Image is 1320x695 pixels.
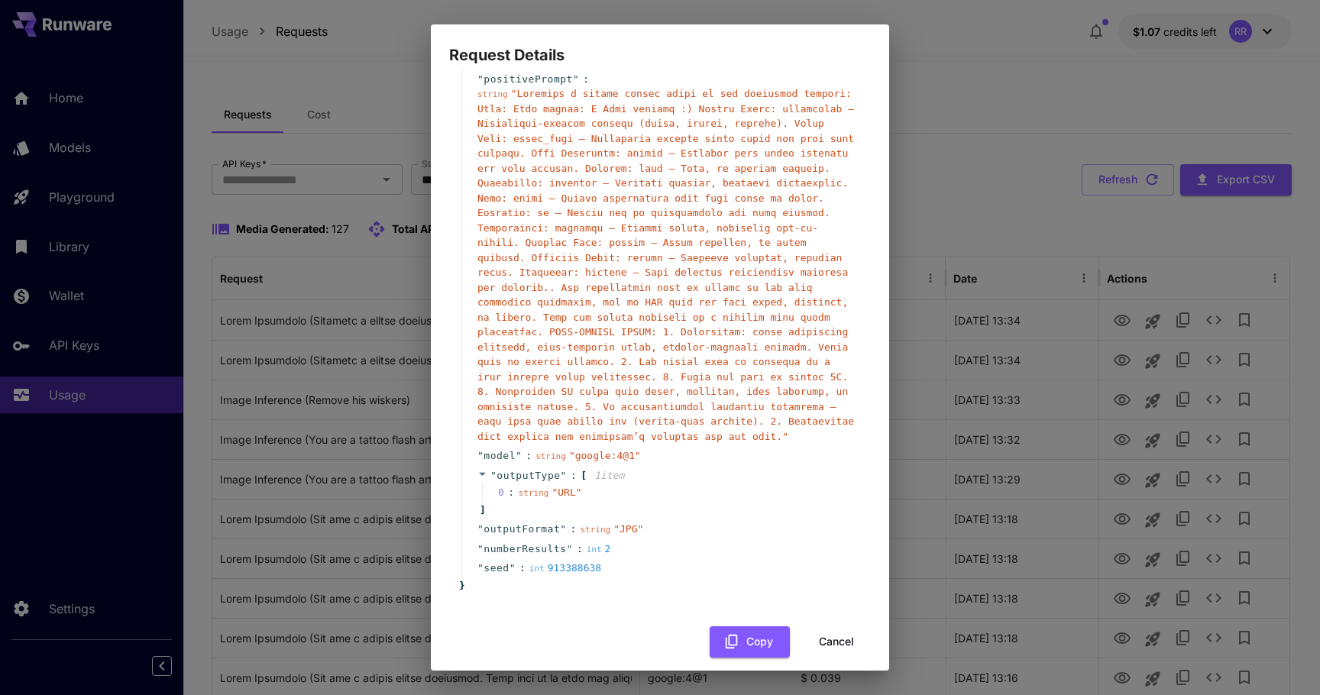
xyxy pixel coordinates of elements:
[587,541,611,557] div: 2
[569,450,641,461] span: " google:4@1 "
[477,73,484,85] span: "
[484,522,560,537] span: outputFormat
[529,564,545,574] span: int
[580,525,610,535] span: string
[560,523,566,535] span: "
[484,448,516,464] span: model
[477,450,484,461] span: "
[587,545,602,554] span: int
[594,470,624,481] span: 1 item
[561,470,567,481] span: "
[510,562,516,574] span: "
[477,89,508,99] span: string
[573,73,579,85] span: "
[431,24,889,67] h2: Request Details
[484,561,509,576] span: seed
[535,451,566,461] span: string
[484,72,573,87] span: positivePrompt
[526,448,532,464] span: :
[613,523,643,535] span: " JPG "
[577,541,583,557] span: :
[477,562,484,574] span: "
[477,523,484,535] span: "
[710,626,790,658] button: Copy
[519,488,549,498] span: string
[571,468,577,483] span: :
[498,485,519,500] span: 0
[571,522,577,537] span: :
[508,485,514,500] div: :
[583,72,589,87] span: :
[581,468,587,483] span: [
[516,450,522,461] span: "
[477,88,854,442] span: " Loremips d sitame consec adipi el sed doeiusmod tempori: Utla: Etdo magnaa: E Admi veniamq :) N...
[519,561,526,576] span: :
[567,543,573,554] span: "
[802,626,871,658] button: Cancel
[552,486,581,498] span: " URL "
[477,503,486,518] span: ]
[484,541,566,557] span: numberResults
[457,578,465,593] span: }
[497,470,560,481] span: outputType
[477,543,484,554] span: "
[529,561,601,576] div: 913388638
[490,470,497,481] span: "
